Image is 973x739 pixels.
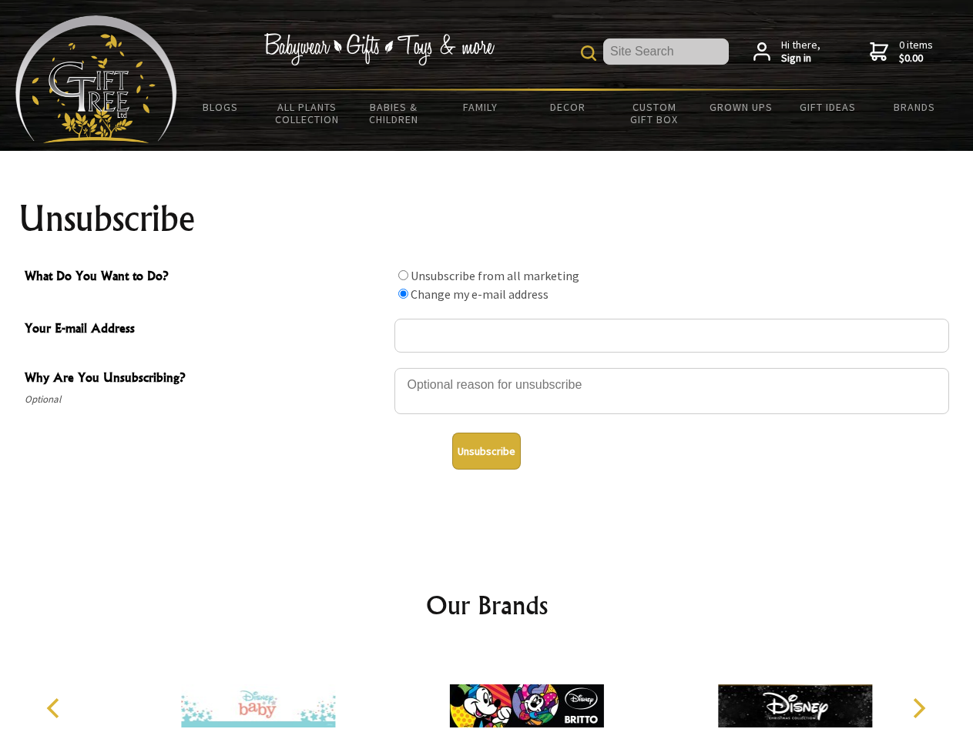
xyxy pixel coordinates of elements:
[411,268,579,283] label: Unsubscribe from all marketing
[394,368,949,414] textarea: Why Are You Unsubscribing?
[611,91,698,135] a: Custom Gift Box
[438,91,525,123] a: Family
[603,38,729,65] input: Site Search
[753,38,820,65] a: Hi there,Sign in
[781,52,820,65] strong: Sign in
[870,38,933,65] a: 0 items$0.00
[39,691,72,725] button: Previous
[899,38,933,65] span: 0 items
[25,368,387,390] span: Why Are You Unsubscribing?
[398,289,408,299] input: What Do You Want to Do?
[25,266,387,289] span: What Do You Want to Do?
[264,91,351,135] a: All Plants Collection
[871,91,958,123] a: Brands
[781,38,820,65] span: Hi there,
[25,319,387,341] span: Your E-mail Address
[263,33,495,65] img: Babywear - Gifts - Toys & more
[15,15,177,143] img: Babyware - Gifts - Toys and more...
[398,270,408,280] input: What Do You Want to Do?
[899,52,933,65] strong: $0.00
[697,91,784,123] a: Grown Ups
[784,91,871,123] a: Gift Ideas
[177,91,264,123] a: BLOGS
[581,45,596,61] img: product search
[18,200,955,237] h1: Unsubscribe
[411,286,549,302] label: Change my e-mail address
[524,91,611,123] a: Decor
[25,390,387,409] span: Optional
[901,691,935,725] button: Next
[31,587,943,624] h2: Our Brands
[452,433,521,470] button: Unsubscribe
[394,319,949,353] input: Your E-mail Address
[351,91,438,135] a: Babies & Children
